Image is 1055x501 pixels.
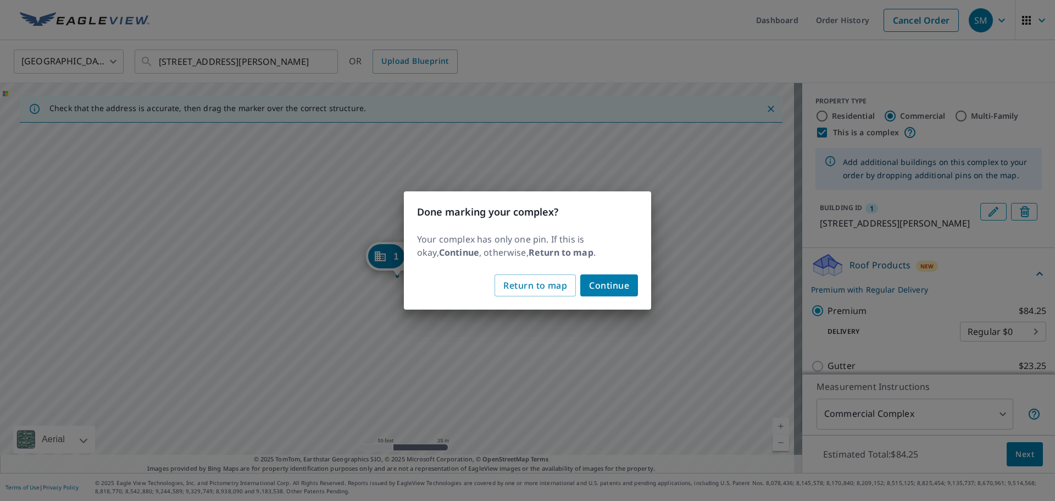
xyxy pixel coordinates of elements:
button: Continue [580,274,638,296]
h3: Done marking your complex? [417,205,638,219]
span: Return to map [503,278,567,293]
span: Continue [589,278,629,293]
p: Your complex has only one pin. If this is okay, , otherwise, . [417,233,638,259]
b: Continue [439,246,479,258]
b: Return to map [529,246,593,258]
button: Return to map [495,274,576,296]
